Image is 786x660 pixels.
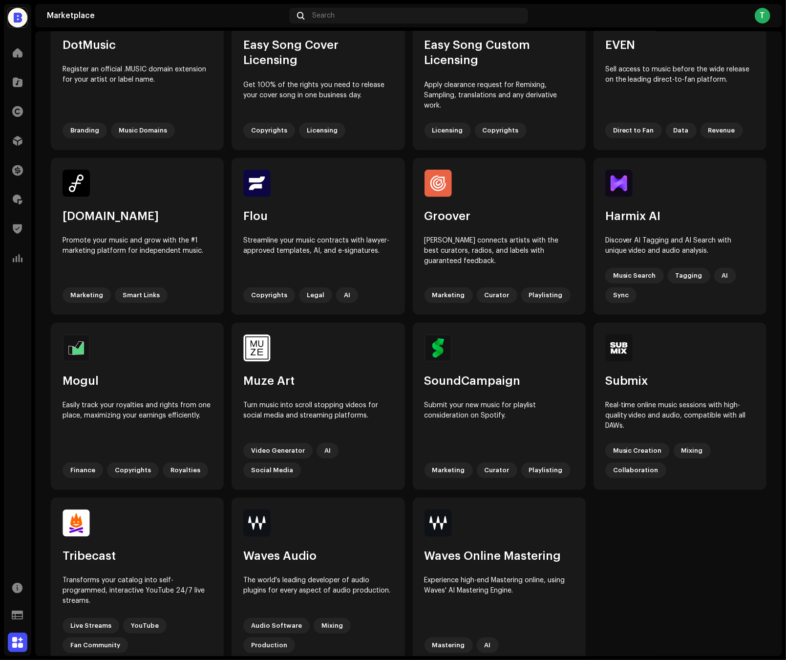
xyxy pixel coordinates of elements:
[425,509,452,537] img: 20a05f98-94d1-4337-b8f1-88de39a635b4
[63,65,212,110] div: Register an official .MUSIC domain extension for your artist or label name.
[425,575,574,626] div: Experience high-end Mastering online, using Waves' AI Mastering Engine.
[111,123,175,138] div: Music Domains
[425,462,473,478] div: Marketing
[605,38,755,53] div: EVEN
[605,236,755,256] div: Discover AI Tagging and AI Search with unique video and audio analysis.
[63,236,212,276] div: Promote your music and grow with the #1 marketing platform for independent music.
[425,374,574,389] div: SoundCampaign
[63,38,212,53] div: DotMusic
[163,462,208,478] div: Royalties
[605,462,666,478] div: Collaboration
[477,287,517,303] div: Curator
[243,400,393,431] div: Turn music into scroll stopping videos for social media and streaming platforms.
[425,287,473,303] div: Marketing
[425,549,574,564] div: Waves Online Mastering
[63,509,90,537] img: cfbc16e8-65cb-42ba-9d5b-6f621082e3e6
[243,80,393,111] div: Get 100% of the rights you need to release your cover song in one business day.
[63,374,212,389] div: Mogul
[107,462,159,478] div: Copyrights
[605,209,755,224] div: Harmix AI
[312,12,335,20] span: Search
[425,236,574,276] div: [PERSON_NAME] connects artists with the best curators, radios, and labels with guaranteed feedback.
[605,268,664,284] div: Music Search
[63,618,119,634] div: Live Streams
[605,443,670,459] div: Music Creation
[425,638,473,653] div: Mastering
[63,209,212,224] div: [DOMAIN_NAME]
[425,334,452,362] img: f6bbf7fb-1a84-49c4-ab47-0dc55801bd65
[425,170,452,197] img: f9243b49-c25a-4d68-8918-7cbae34de391
[63,123,107,138] div: Branding
[63,549,212,564] div: Tribecast
[243,549,393,564] div: Waves Audio
[243,287,295,303] div: Copyrights
[243,209,393,224] div: Flou
[243,123,295,138] div: Copyrights
[605,400,755,431] div: Real-time online music sessions with high-quality video and audio, compatible with all DAWs.
[63,638,128,653] div: Fan Community
[666,123,697,138] div: Data
[243,236,393,276] div: Streamline your music contracts with lawyer-approved templates, AI, and e-signatures.
[605,170,633,197] img: 4efbf0ee-14b1-4b51-a262-405f2c1f933c
[477,462,517,478] div: Curator
[63,575,212,606] div: Transforms your catalog into self-programmed, interactive YouTube 24/7 live streams.
[674,443,711,459] div: Mixing
[243,170,271,197] img: f2913311-899a-4e39-b073-7a152254d51c
[605,287,637,303] div: Sync
[605,334,633,362] img: b9de4340-9125-4629-bc9f-1d5712c7440d
[668,268,710,284] div: Tagging
[243,443,313,459] div: Video Generator
[521,462,571,478] div: Playlisting
[425,80,574,111] div: Apply clearance request for Remixing, Sampling, translations and any derivative work.
[701,123,743,138] div: Revenue
[243,374,393,389] div: Muze Art
[475,123,527,138] div: Copyrights
[243,638,295,653] div: Production
[521,287,571,303] div: Playlisting
[317,443,339,459] div: AI
[755,8,770,23] div: T
[243,618,310,634] div: Audio Software
[477,638,499,653] div: AI
[336,287,358,303] div: AI
[63,287,111,303] div: Marketing
[425,38,574,68] div: Easy Song Custom Licensing
[63,400,212,451] div: Easily track your royalties and rights from one place, maximizing your earnings efficiently.
[63,334,90,362] img: e31f89c7-56d3-452a-a576-703bf0380ad5
[314,618,351,634] div: Mixing
[425,400,574,451] div: Submit your new music for playlist consideration on Spotify.
[243,38,393,68] div: Easy Song Cover Licensing
[605,374,755,389] div: Submix
[425,123,471,138] div: Licensing
[425,209,574,224] div: Groover
[243,462,301,478] div: Social Media
[63,170,90,197] img: 46c17930-3148-471f-8b2a-36717c1ad0d1
[47,12,285,20] div: Marketplace
[714,268,736,284] div: AI
[115,287,168,303] div: Smart Links
[8,8,27,27] img: 87673747-9ce7-436b-aed6-70e10163a7f0
[243,575,393,606] div: The world's leading developer of audio plugins for every aspect of audio production.
[63,462,103,478] div: Finance
[243,509,271,537] img: 2edc38f6-ddf5-440e-afe4-c31f39d80616
[605,123,662,138] div: Direct to Fan
[299,287,332,303] div: Legal
[243,334,271,362] img: 70660b44-c646-4460-ae8f-61ae6fc98b65
[299,123,345,138] div: Licensing
[605,65,755,110] div: Sell access to music before the wide release on the leading direct-to-fan platform.
[123,618,167,634] div: YouTube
